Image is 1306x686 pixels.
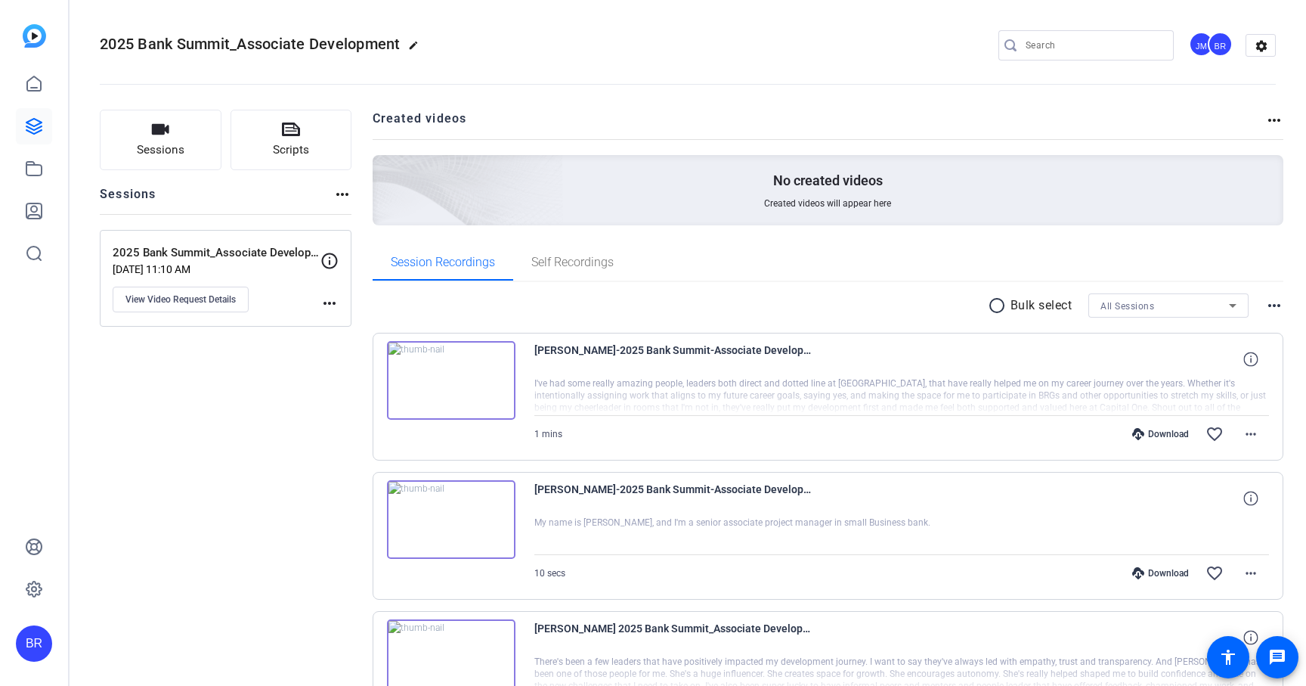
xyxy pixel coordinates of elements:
[1242,425,1260,443] mat-icon: more_horiz
[1026,36,1162,54] input: Search
[1219,648,1237,666] mat-icon: accessibility
[100,185,156,214] h2: Sessions
[1265,111,1283,129] mat-icon: more_horiz
[231,110,352,170] button: Scripts
[764,197,891,210] span: Created videos will appear here
[113,244,320,262] p: 2025 Bank Summit_Associate Development video
[988,296,1010,315] mat-icon: radio_button_unchecked
[391,256,495,269] span: Session Recordings
[1189,32,1214,57] div: JM
[534,480,814,517] span: [PERSON_NAME]-2025 Bank Summit-Associate Development-2025 Bank Summit-Associate Development video...
[534,568,565,579] span: 10 secs
[1246,35,1277,57] mat-icon: settings
[320,294,339,312] mat-icon: more_horiz
[1010,296,1072,315] p: Bulk select
[100,110,221,170] button: Sessions
[1205,425,1224,443] mat-icon: favorite_border
[23,24,46,48] img: blue-gradient.svg
[1205,564,1224,582] mat-icon: favorite_border
[273,141,309,159] span: Scripts
[137,141,184,159] span: Sessions
[408,40,426,58] mat-icon: edit
[534,429,562,439] span: 1 mins
[1189,32,1215,58] ngx-avatar: Justin Matheson-Turner
[531,256,614,269] span: Self Recordings
[1265,296,1283,315] mat-icon: more_horiz
[203,5,564,334] img: Creted videos background
[113,263,320,275] p: [DATE] 11:10 AM
[387,480,515,559] img: thumb-nail
[1208,32,1233,57] div: BR
[1125,428,1196,440] div: Download
[534,619,814,656] span: [PERSON_NAME] 2025 Bank Summit_Associate Development video [DATE] 17_21_30
[1100,301,1154,312] span: All Sessions
[125,293,236,306] span: View Video Request Details
[333,185,351,203] mat-icon: more_horiz
[373,110,1266,139] h2: Created videos
[1208,32,1234,58] ngx-avatar: Brent Reese
[1268,648,1286,666] mat-icon: message
[113,287,249,312] button: View Video Request Details
[100,35,401,53] span: 2025 Bank Summit_Associate Development
[1242,564,1260,582] mat-icon: more_horiz
[534,341,814,377] span: [PERSON_NAME]-2025 Bank Summit-Associate Development-2025 Bank Summit-Associate Development video...
[773,172,883,190] p: No created videos
[16,625,52,662] div: BR
[1125,567,1196,579] div: Download
[387,341,515,420] img: thumb-nail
